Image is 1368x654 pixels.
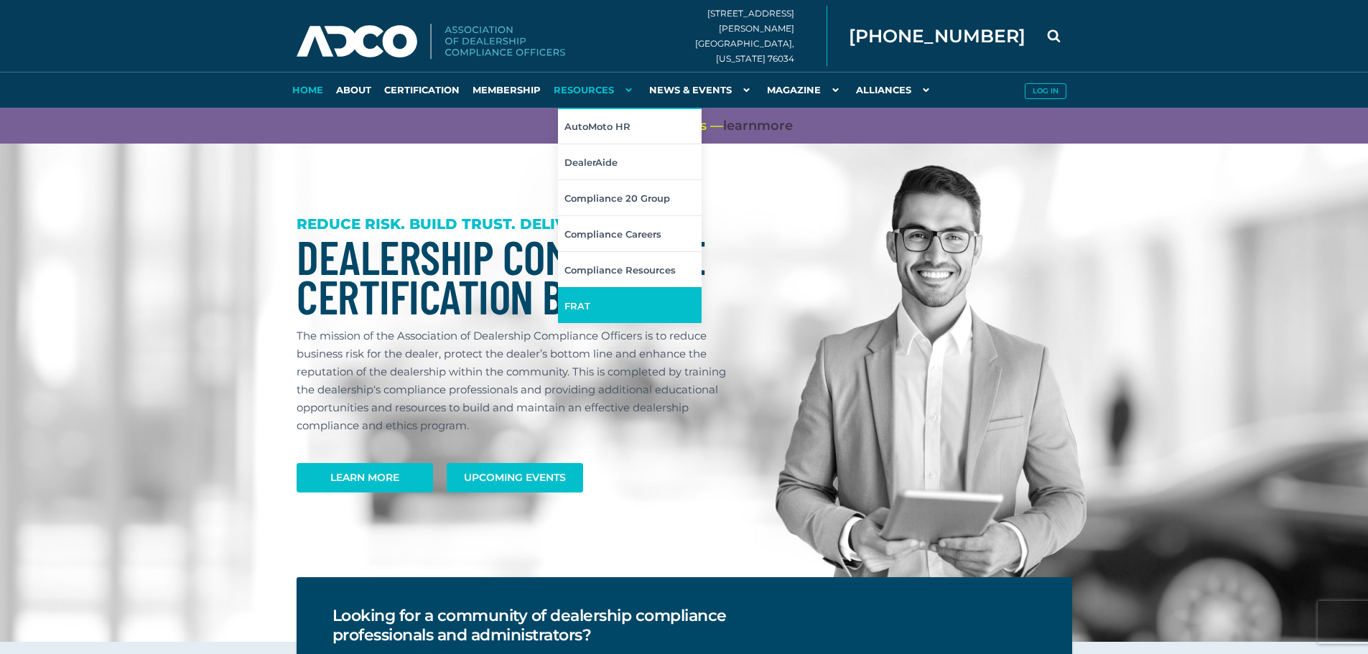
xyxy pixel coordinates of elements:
a: FRAT [558,287,702,323]
a: Log in [1018,72,1072,108]
a: Certification [378,72,466,108]
a: DealerAide [558,144,702,179]
a: learnmore [723,117,793,135]
span: learn [723,118,757,134]
a: Membership [466,72,547,108]
a: Resources [547,72,643,108]
a: Compliance 20 Group [558,179,702,215]
button: Log in [1025,83,1066,99]
span: [PHONE_NUMBER] [849,27,1025,45]
h3: REDUCE RISK. BUILD TRUST. DELIVER VALUE. [297,215,740,233]
h1: Dealership Compliance Certification by ADCO. [297,237,740,316]
a: Alliances [850,72,940,108]
a: Compliance Resources [558,251,702,287]
a: Compliance Careers [558,215,702,251]
a: News & Events [643,72,760,108]
p: The mission of the Association of Dealership Compliance Officers is to reduce business risk for t... [297,327,740,434]
a: Home [286,72,330,108]
img: Dealership Compliance Professional [776,165,1087,605]
a: Magazine [760,72,850,108]
a: About [330,72,378,108]
a: Upcoming Events [447,463,583,492]
a: Learn More [297,463,433,492]
a: AutoMoto HR [558,108,702,144]
img: Association of Dealership Compliance Officers logo [297,24,565,60]
div: [STREET_ADDRESS][PERSON_NAME] [GEOGRAPHIC_DATA], [US_STATE] 76034 [695,6,827,66]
